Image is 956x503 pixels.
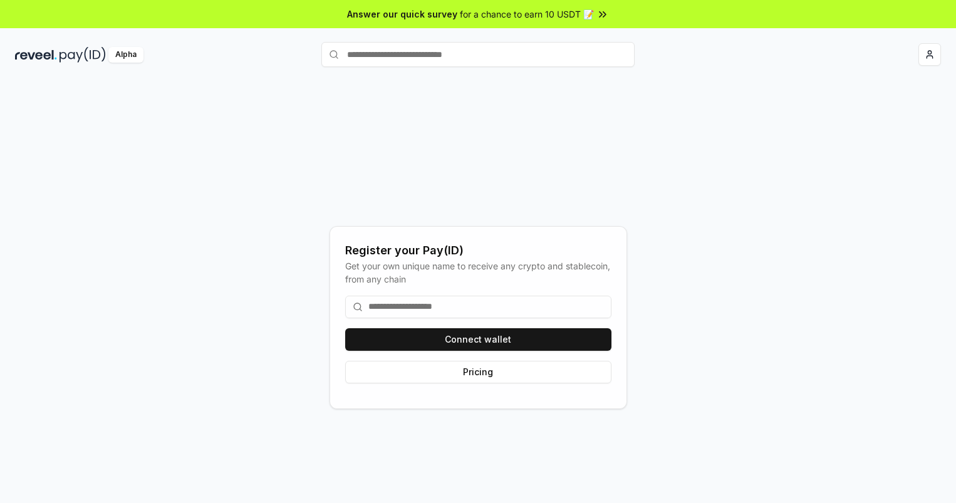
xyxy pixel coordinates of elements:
span: for a chance to earn 10 USDT 📝 [460,8,594,21]
button: Connect wallet [345,328,611,351]
div: Get your own unique name to receive any crypto and stablecoin, from any chain [345,259,611,286]
div: Register your Pay(ID) [345,242,611,259]
div: Alpha [108,47,143,63]
img: pay_id [60,47,106,63]
span: Answer our quick survey [347,8,457,21]
img: reveel_dark [15,47,57,63]
button: Pricing [345,361,611,383]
